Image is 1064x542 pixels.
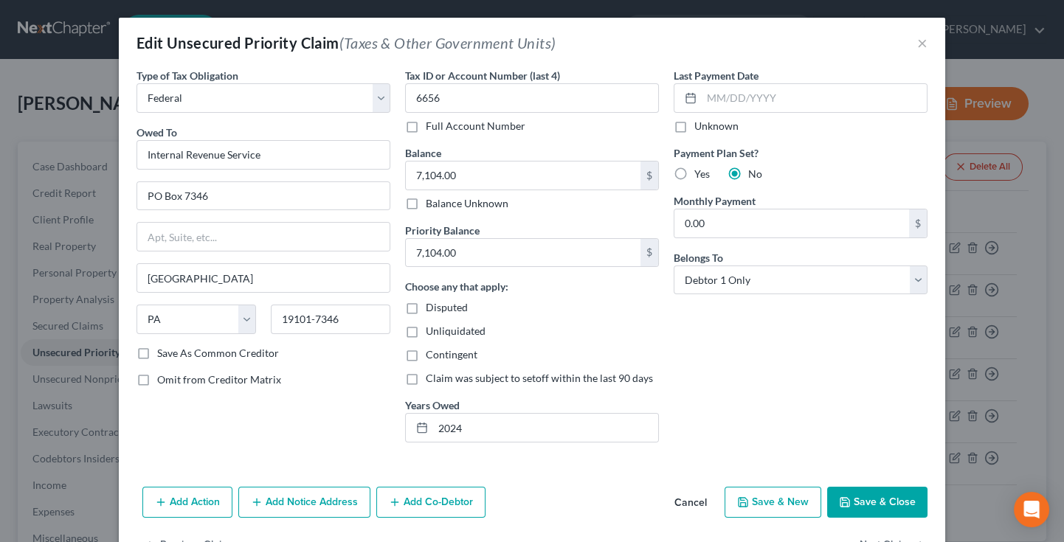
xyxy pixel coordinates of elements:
div: Open Intercom Messenger [1014,492,1049,527]
span: Belongs To [674,251,723,264]
label: Priority Balance [405,223,480,238]
button: Add Notice Address [238,487,370,518]
span: No [748,167,762,180]
input: Enter zip... [271,305,390,334]
label: Balance [405,145,441,161]
label: Balance Unknown [426,196,508,211]
span: Yes [694,167,710,180]
button: Add Co-Debtor [376,487,486,518]
label: Payment Plan Set? [674,145,927,161]
span: Omit from Creditor Matrix [157,373,281,386]
button: Add Action [142,487,232,518]
label: Save As Common Creditor [157,346,279,361]
button: Cancel [663,488,719,518]
input: 0.00 [406,239,640,267]
input: MM/DD/YYYY [702,84,927,112]
div: $ [640,161,658,190]
span: (Taxes & Other Government Units) [339,34,556,52]
span: Contingent [426,348,477,361]
input: 0.00 [674,209,909,237]
span: Disputed [426,301,468,313]
button: × [917,34,927,52]
button: Save & Close [827,487,927,518]
div: $ [640,239,658,267]
label: Choose any that apply: [405,279,508,294]
button: Save & New [725,487,821,518]
div: $ [909,209,927,237]
input: -- [433,414,658,442]
span: Type of Tax Obligation [137,69,238,82]
input: Enter address... [137,182,390,210]
span: Claim was subject to setoff within the last 90 days [426,372,653,384]
input: Enter city... [137,264,390,292]
input: Apt, Suite, etc... [137,223,390,251]
label: Tax ID or Account Number (last 4) [405,68,560,83]
div: Edit Unsecured Priority Claim [137,32,556,53]
span: Unliquidated [426,324,486,337]
input: Search creditor by name... [137,140,390,170]
span: Owed To [137,126,177,139]
label: Monthly Payment [674,193,756,209]
input: XXXX [405,83,659,113]
label: Years Owed [405,397,460,413]
input: 0.00 [406,161,640,190]
label: Full Account Number [426,119,525,133]
label: Last Payment Date [674,68,759,83]
label: Unknown [694,119,739,133]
